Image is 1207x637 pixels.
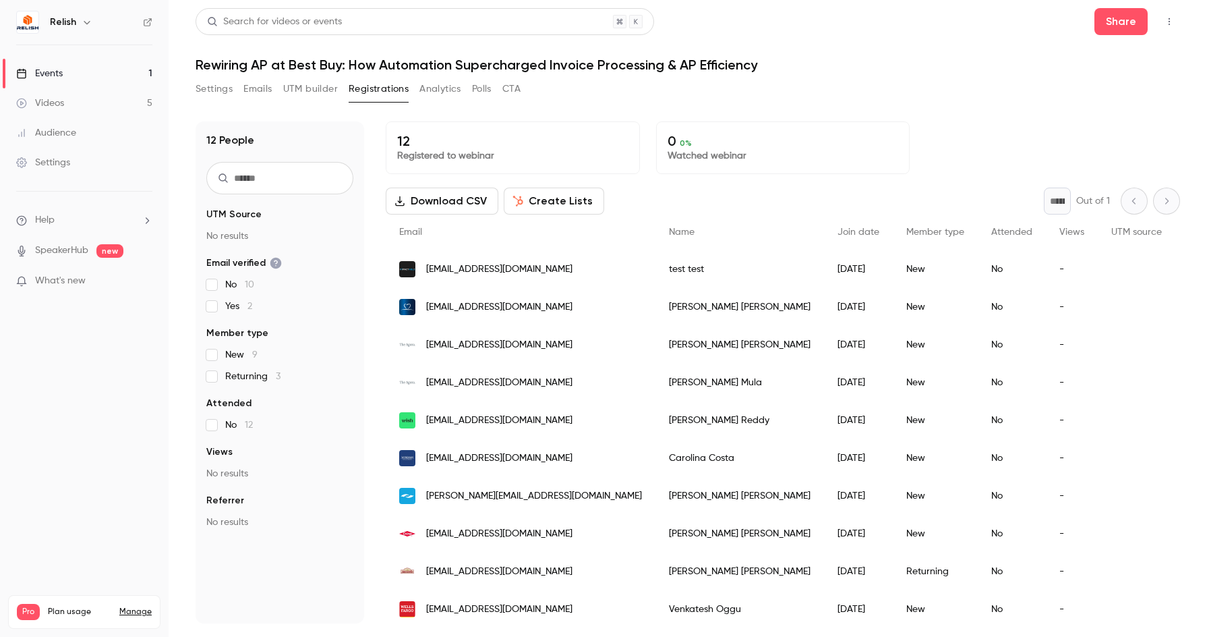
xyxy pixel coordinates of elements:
[991,227,1032,237] span: Attended
[1046,364,1098,401] div: -
[276,372,281,381] span: 3
[16,126,76,140] div: Audience
[1046,553,1098,590] div: -
[206,208,353,529] section: facet-groups
[978,288,1046,326] div: No
[16,96,64,110] div: Videos
[1046,477,1098,515] div: -
[16,67,63,80] div: Events
[893,401,978,439] div: New
[206,327,268,340] span: Member type
[893,590,978,628] div: New
[1111,227,1162,237] span: UTM source
[35,213,55,227] span: Help
[225,370,281,383] span: Returning
[893,439,978,477] div: New
[426,262,572,277] span: [EMAIL_ADDRESS][DOMAIN_NAME]
[225,418,253,432] span: No
[655,515,824,553] div: [PERSON_NAME] [PERSON_NAME]
[824,439,893,477] div: [DATE]
[1046,326,1098,364] div: -
[399,488,415,504] img: pattersoncompanies.com
[893,250,978,288] div: New
[978,553,1046,590] div: No
[1059,227,1084,237] span: Views
[196,78,233,100] button: Settings
[906,227,964,237] span: Member type
[399,299,415,315] img: heartland.com
[680,138,692,148] span: 0 %
[399,337,415,353] img: theagora.com
[16,156,70,169] div: Settings
[17,11,38,33] img: Relish
[426,489,642,503] span: [PERSON_NAME][EMAIL_ADDRESS][DOMAIN_NAME]
[655,477,824,515] div: [PERSON_NAME] [PERSON_NAME]
[669,227,695,237] span: Name
[978,401,1046,439] div: No
[655,553,824,590] div: [PERSON_NAME] [PERSON_NAME]
[206,445,233,459] span: Views
[893,553,978,590] div: Returning
[824,250,893,288] div: [DATE]
[472,78,492,100] button: Polls
[655,590,824,628] div: Venkatesh Oggu
[399,412,415,428] img: wish.com
[399,563,415,580] img: johnsonville.com
[399,375,415,391] img: theagora.com
[978,364,1046,401] div: No
[206,397,252,410] span: Attended
[978,515,1046,553] div: No
[17,604,40,620] span: Pro
[206,516,353,529] p: No results
[824,477,893,515] div: [DATE]
[978,590,1046,628] div: No
[397,133,628,149] p: 12
[655,364,824,401] div: [PERSON_NAME] Mula
[837,227,879,237] span: Join date
[978,250,1046,288] div: No
[426,300,572,314] span: [EMAIL_ADDRESS][DOMAIN_NAME]
[426,414,572,428] span: [EMAIL_ADDRESS][DOMAIN_NAME]
[206,494,244,507] span: Referrer
[399,526,415,542] img: dow.com
[502,78,521,100] button: CTA
[1046,401,1098,439] div: -
[96,244,123,258] span: new
[206,256,282,270] span: Email verified
[893,364,978,401] div: New
[1046,515,1098,553] div: -
[206,467,353,480] p: No results
[426,376,572,390] span: [EMAIL_ADDRESS][DOMAIN_NAME]
[16,213,152,227] li: help-dropdown-opener
[399,601,415,618] img: wellsfargo.com
[824,590,893,628] div: [DATE]
[893,477,978,515] div: New
[668,133,899,149] p: 0
[206,229,353,243] p: No results
[48,607,111,617] span: Plan usage
[35,274,86,288] span: What's new
[349,78,409,100] button: Registrations
[399,227,422,237] span: Email
[426,603,572,617] span: [EMAIL_ADDRESS][DOMAIN_NAME]
[245,420,253,430] span: 12
[1046,439,1098,477] div: -
[893,288,978,326] div: New
[35,244,88,258] a: SpeakerHub
[978,439,1046,477] div: No
[252,350,258,360] span: 9
[893,326,978,364] div: New
[136,275,152,287] iframe: Noticeable Trigger
[206,208,262,221] span: UTM Source
[426,565,572,579] span: [EMAIL_ADDRESS][DOMAIN_NAME]
[1046,250,1098,288] div: -
[426,338,572,352] span: [EMAIL_ADDRESS][DOMAIN_NAME]
[824,515,893,553] div: [DATE]
[283,78,338,100] button: UTM builder
[978,326,1046,364] div: No
[50,16,76,29] h6: Relish
[824,553,893,590] div: [DATE]
[655,401,824,439] div: [PERSON_NAME] Reddy
[206,132,254,148] h1: 12 People
[978,477,1046,515] div: No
